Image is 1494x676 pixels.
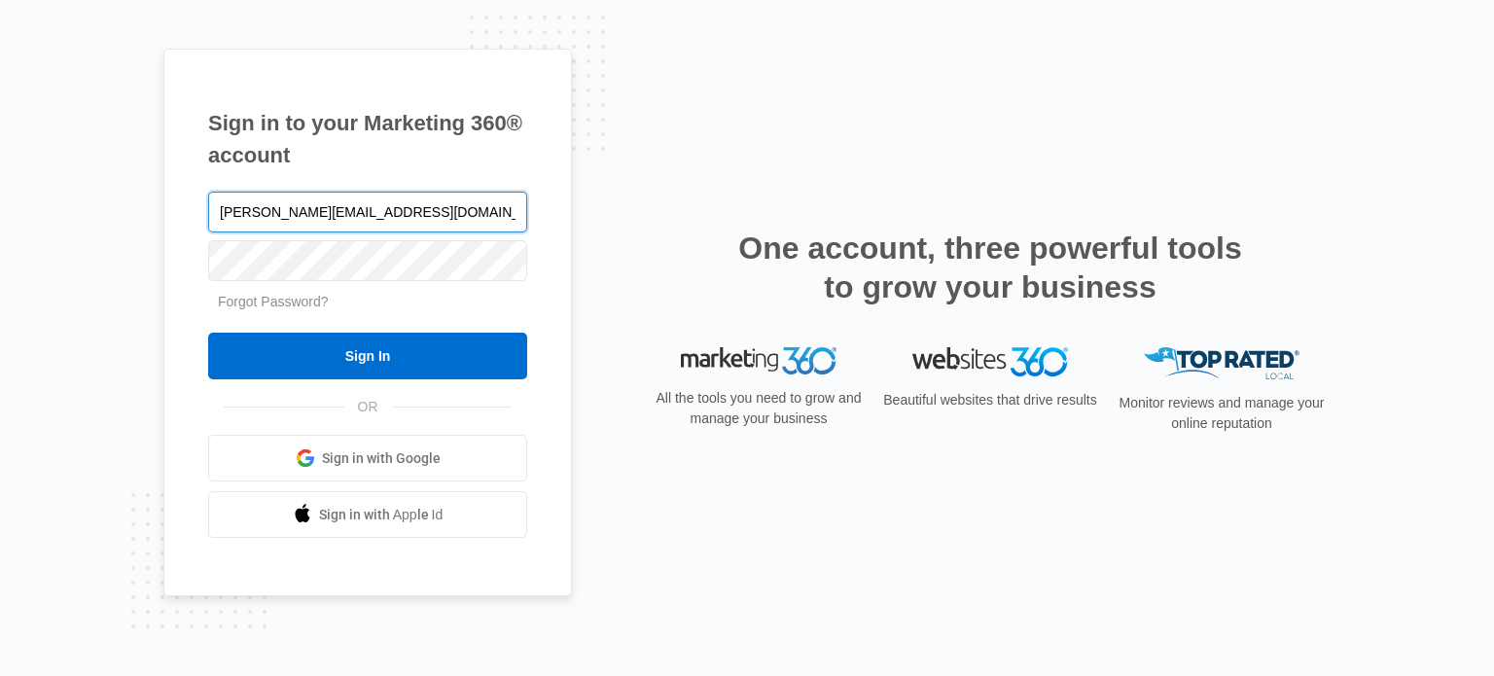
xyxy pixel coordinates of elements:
h1: Sign in to your Marketing 360® account [208,107,527,171]
a: Sign in with Google [208,435,527,481]
h2: One account, three powerful tools to grow your business [732,229,1248,306]
p: Beautiful websites that drive results [881,390,1099,410]
a: Forgot Password? [218,294,329,309]
span: Sign in with Google [322,448,441,469]
img: Marketing 360 [681,347,836,374]
a: Sign in with Apple Id [208,491,527,538]
input: Sign In [208,333,527,379]
span: OR [344,397,392,417]
input: Email [208,192,527,232]
p: All the tools you need to grow and manage your business [650,388,868,429]
img: Websites 360 [912,347,1068,375]
p: Monitor reviews and manage your online reputation [1113,393,1331,434]
img: Top Rated Local [1144,347,1299,379]
span: Sign in with Apple Id [319,505,444,525]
